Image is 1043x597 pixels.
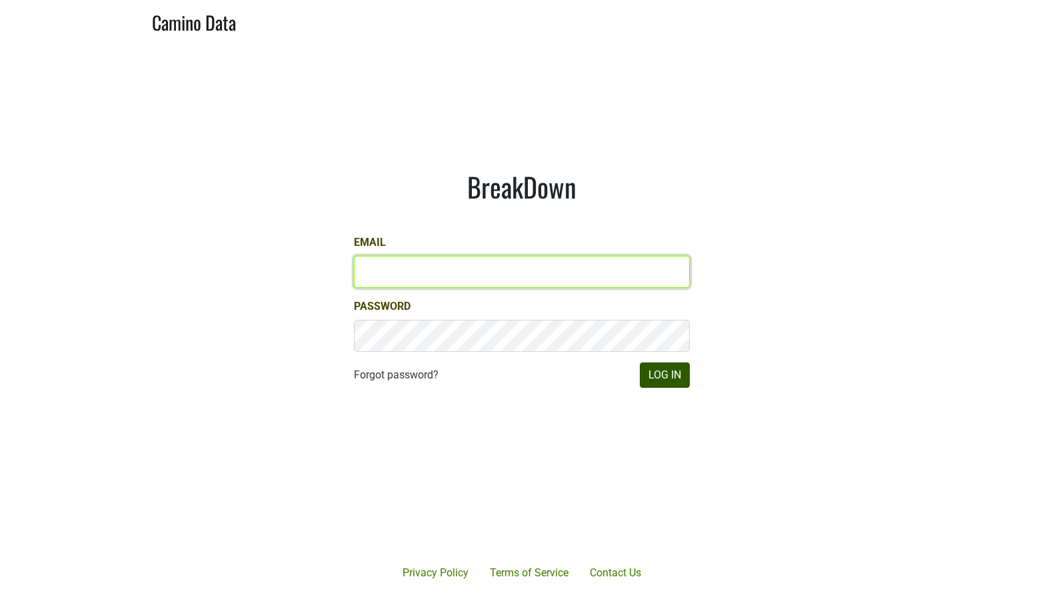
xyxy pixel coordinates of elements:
button: Log In [640,362,690,388]
a: Terms of Service [479,560,579,586]
a: Forgot password? [354,367,439,383]
a: Privacy Policy [392,560,479,586]
a: Camino Data [152,5,236,37]
label: Password [354,298,411,314]
label: Email [354,235,386,251]
a: Contact Us [579,560,652,586]
h1: BreakDown [354,171,690,203]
